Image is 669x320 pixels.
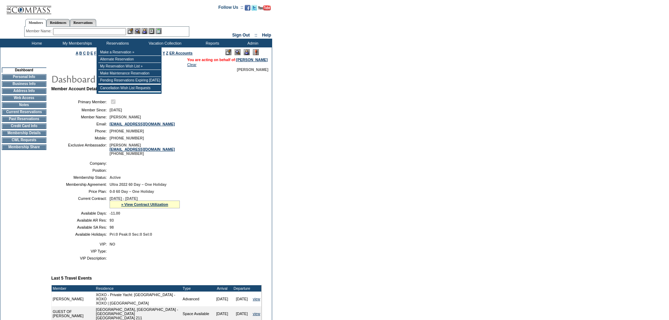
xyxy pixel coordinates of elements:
[54,232,107,236] td: Available Holidays:
[91,51,93,55] a: E
[245,7,250,11] a: Become our fan on Facebook
[2,116,46,122] td: Past Reservations
[79,51,82,55] a: B
[110,196,138,201] span: [DATE] - [DATE]
[262,33,271,38] a: Help
[251,5,257,11] img: Follow us on Twitter
[94,51,97,55] a: F
[142,28,147,34] img: Impersonate
[110,218,114,222] span: 93
[2,144,46,150] td: Membership Share
[110,136,144,140] span: [PHONE_NUMBER]
[51,276,92,281] b: Last 5 Travel Events
[54,218,107,222] td: Available AR Res:
[218,4,243,13] td: Follow Us ::
[54,108,107,112] td: Member Since:
[110,175,121,179] span: Active
[110,147,175,151] a: [EMAIL_ADDRESS][DOMAIN_NAME]
[232,292,252,306] td: [DATE]
[2,74,46,80] td: Personal Info
[54,249,107,253] td: VIP Type:
[54,122,107,126] td: Email:
[232,39,272,47] td: Admin
[245,5,250,11] img: Become our fan on Facebook
[169,51,192,55] a: ER Accounts
[2,102,46,108] td: Notes
[52,292,95,306] td: [PERSON_NAME]
[110,225,114,229] span: 98
[232,285,252,292] td: Departure
[54,196,107,208] td: Current Contract:
[166,51,169,55] a: Z
[149,28,155,34] img: Reservations
[56,39,97,47] td: My Memberships
[98,70,161,77] td: Make Maintenance Reservation
[2,109,46,115] td: Current Reservations
[54,175,107,179] td: Membership Status:
[127,28,133,34] img: b_edit.gif
[2,67,46,73] td: Dashboard
[51,86,100,91] b: Member Account Details
[97,39,137,47] td: Reservations
[98,56,161,63] td: Alternate Reservation
[95,292,182,306] td: XOXO - Private Yacht: [GEOGRAPHIC_DATA] - XOXO XOXO | [GEOGRAPHIC_DATA]
[110,108,122,112] span: [DATE]
[98,49,161,56] td: Make a Reservation »
[2,95,46,101] td: Web Access
[76,51,78,55] a: A
[95,285,182,292] td: Residence
[191,39,232,47] td: Reports
[54,115,107,119] td: Member Name:
[212,292,232,306] td: [DATE]
[253,312,260,316] a: view
[2,137,46,143] td: CWL Requests
[16,39,56,47] td: Home
[2,81,46,87] td: Business Info
[54,182,107,187] td: Membership Agreement:
[232,33,250,38] a: Sign Out
[225,49,231,55] img: Edit Mode
[237,67,268,72] span: [PERSON_NAME]
[258,5,271,11] img: Subscribe to our YouTube Channel
[236,58,268,62] a: [PERSON_NAME]
[110,143,175,156] span: [PERSON_NAME] [PHONE_NUMBER]
[54,136,107,140] td: Mobile:
[110,232,152,236] span: Pri:0 Peak:0 Sec:0 Sel:0
[54,189,107,194] td: Price Plan:
[98,63,161,70] td: My Reservation Wish List »
[137,39,191,47] td: Vacation Collection
[110,211,120,215] span: -11.00
[54,98,107,105] td: Primary Member:
[110,129,144,133] span: [PHONE_NUMBER]
[121,202,168,207] a: » View Contract Utilization
[25,19,47,27] a: Members
[110,242,115,246] span: NO
[110,189,154,194] span: 0-0 60 Day – One Holiday
[54,256,107,260] td: VIP Description:
[110,115,141,119] span: [PERSON_NAME]
[187,63,196,67] a: Clear
[235,49,241,55] img: View Mode
[54,129,107,133] td: Phone:
[182,285,212,292] td: Type
[253,297,260,301] a: view
[244,49,250,55] img: Impersonate
[182,292,212,306] td: Advanced
[253,49,259,55] img: Log Concern/Member Elevation
[251,7,257,11] a: Follow us on Twitter
[110,182,166,187] span: Ultra 2022 60 Day – One Holiday
[54,225,107,229] td: Available SA Res:
[54,211,107,215] td: Available Days:
[2,130,46,136] td: Membership Details
[98,77,161,84] td: Pending Reservations Expiring [DATE]
[51,72,191,86] img: pgTtlDashboard.gif
[70,19,96,26] a: Reservations
[135,28,140,34] img: View
[54,143,107,156] td: Exclusive Ambassador:
[54,161,107,165] td: Company:
[52,285,95,292] td: Member
[98,85,161,92] td: Cancellation Wish List Requests
[26,28,53,34] div: Member Name:
[2,88,46,94] td: Address Info
[187,58,268,62] span: You are acting on behalf of:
